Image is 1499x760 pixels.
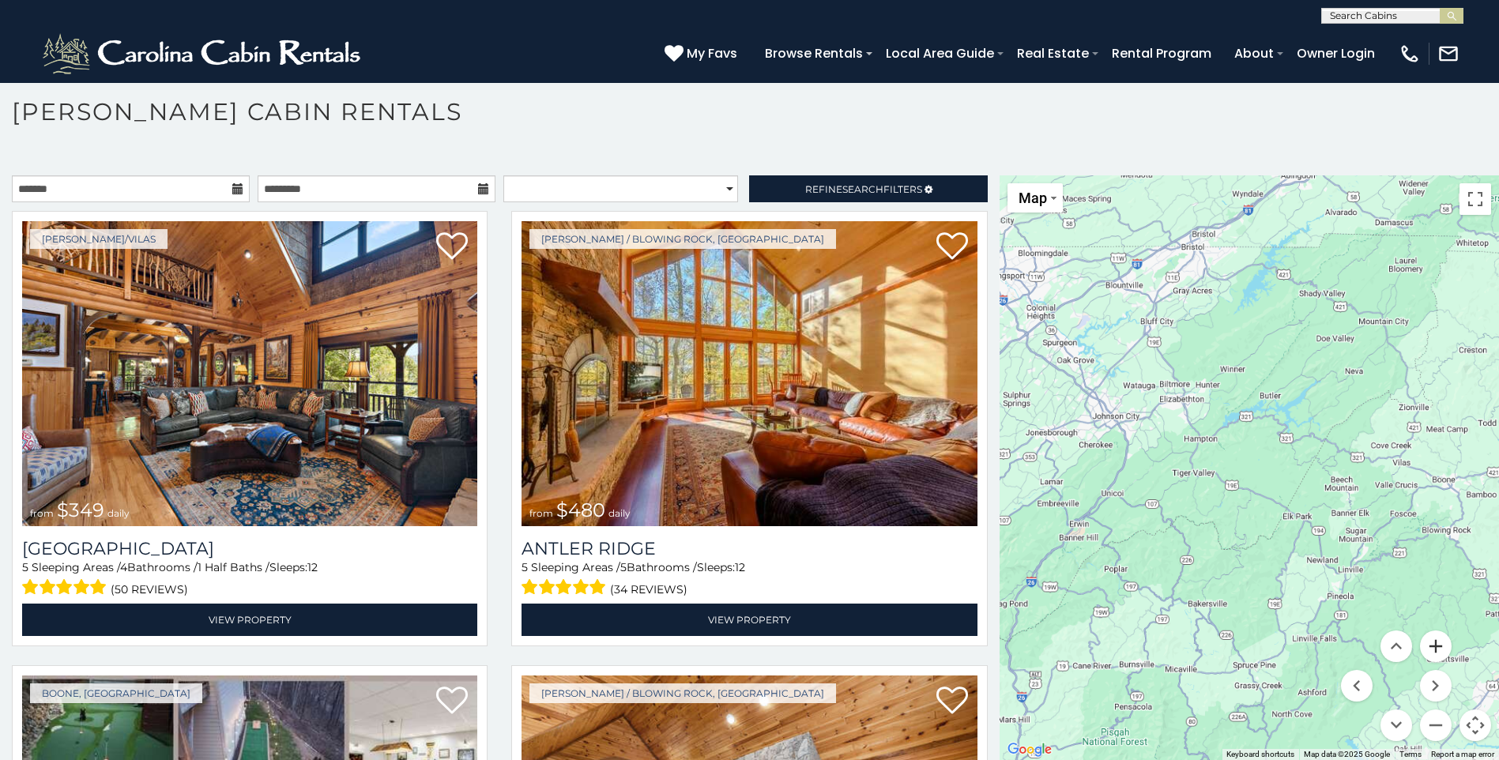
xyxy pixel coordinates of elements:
button: Move right [1420,670,1452,702]
button: Map camera controls [1459,709,1491,741]
span: from [529,507,553,519]
img: Diamond Creek Lodge [22,221,477,526]
a: View Property [22,604,477,636]
a: Boone, [GEOGRAPHIC_DATA] [30,683,202,703]
a: Add to favorites [436,231,468,264]
button: Move down [1380,709,1412,741]
a: Add to favorites [436,685,468,718]
a: Real Estate [1009,40,1097,67]
a: Antler Ridge from $480 daily [522,221,977,526]
a: Add to favorites [936,231,968,264]
img: Antler Ridge [522,221,977,526]
a: Rental Program [1104,40,1219,67]
button: Zoom in [1420,630,1452,662]
span: $349 [57,499,104,521]
button: Change map style [1007,183,1063,213]
span: 5 [522,560,528,574]
a: Browse Rentals [757,40,871,67]
div: Sleeping Areas / Bathrooms / Sleeps: [22,559,477,600]
span: daily [107,507,130,519]
span: 5 [22,560,28,574]
a: About [1226,40,1282,67]
span: Refine Filters [805,183,922,195]
button: Move up [1380,630,1412,662]
img: White-1-2.png [40,30,367,77]
span: 5 [620,560,627,574]
a: [PERSON_NAME] / Blowing Rock, [GEOGRAPHIC_DATA] [529,229,836,249]
a: View Property [522,604,977,636]
a: Antler Ridge [522,538,977,559]
span: (50 reviews) [111,579,188,600]
span: Map [1019,190,1047,206]
span: 4 [120,560,127,574]
img: phone-regular-white.png [1399,43,1421,65]
a: Local Area Guide [878,40,1002,67]
a: [PERSON_NAME]/Vilas [30,229,168,249]
a: Owner Login [1289,40,1383,67]
span: daily [608,507,631,519]
img: Google [1004,739,1056,760]
span: 1 Half Baths / [198,560,269,574]
span: My Favs [687,43,737,63]
div: Sleeping Areas / Bathrooms / Sleeps: [522,559,977,600]
span: 12 [735,560,745,574]
h3: Diamond Creek Lodge [22,538,477,559]
a: [PERSON_NAME] / Blowing Rock, [GEOGRAPHIC_DATA] [529,683,836,703]
a: Terms [1399,750,1422,758]
button: Toggle fullscreen view [1459,183,1491,215]
a: Report a map error [1431,750,1494,758]
span: Search [842,183,883,195]
a: Open this area in Google Maps (opens a new window) [1004,739,1056,760]
span: Map data ©2025 Google [1304,750,1390,758]
span: from [30,507,54,519]
img: mail-regular-white.png [1437,43,1459,65]
span: 12 [307,560,318,574]
button: Zoom out [1420,709,1452,741]
span: (34 reviews) [610,579,687,600]
button: Move left [1341,670,1373,702]
a: [GEOGRAPHIC_DATA] [22,538,477,559]
a: Add to favorites [936,685,968,718]
span: $480 [556,499,605,521]
a: Diamond Creek Lodge from $349 daily [22,221,477,526]
a: My Favs [665,43,741,64]
a: RefineSearchFilters [749,175,987,202]
button: Keyboard shortcuts [1226,749,1294,760]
